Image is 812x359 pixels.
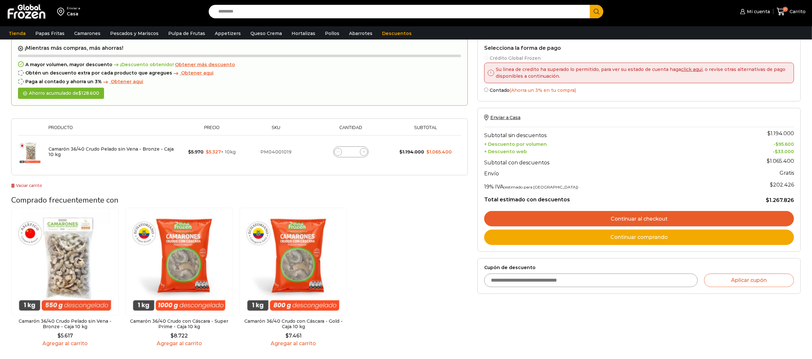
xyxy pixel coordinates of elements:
[484,140,716,147] th: + Descuento por volumen
[783,7,788,12] span: 20
[484,88,488,92] input: Contado(Ahorra un 3% en tu compra)
[244,135,308,169] td: PM04001019
[11,183,42,188] a: Vaciar carrito
[484,211,794,226] a: Continuar al checkout
[285,333,289,339] span: $
[125,340,233,346] a: Agregar al carrito
[67,11,80,17] div: Casa
[71,27,104,39] a: Camarones
[206,149,209,155] span: $
[399,149,424,155] bdi: 1.194.000
[212,27,244,39] a: Appetizers
[394,125,458,135] th: Subtotal
[745,8,770,15] span: Mi cuenta
[18,70,461,76] div: Obtén un descuento extra por cada producto que agregues
[681,66,703,72] a: click aqui
[285,333,301,339] bdi: 7.461
[57,6,67,17] img: address-field-icon.svg
[206,149,221,155] bdi: 5.327
[484,191,716,204] th: Total estimado con descuentos
[11,195,118,205] span: Comprado frecuentemente con
[426,149,429,155] span: $
[716,147,794,155] td: -
[288,27,319,39] a: Hortalizas
[247,27,285,39] a: Queso Crema
[510,87,576,93] span: (Ahorra un 3% en tu compra)
[484,56,488,60] input: Crédito Global Frozen
[11,319,119,329] h2: Camarón 36/40 Crudo Pelado sin Vena - Bronze - Caja 10 kg
[780,170,794,176] strong: Gratis
[309,125,394,135] th: Cantidad
[45,125,180,135] th: Producto
[399,149,402,155] span: $
[11,340,119,346] a: Agregar al carrito
[322,27,343,39] a: Pollos
[240,319,347,329] h2: Camarón 36/40 Crudo con Cáscara - Gold - Caja 10 kg
[484,230,794,245] a: Continuar comprando
[107,27,162,39] a: Pescados y Mariscos
[503,185,578,189] small: (estimado para [GEOGRAPHIC_DATA])
[484,45,794,51] h2: Selecciona la forma de pago
[484,86,794,93] label: Contado
[32,27,68,39] a: Papas Fritas
[484,265,794,270] label: Cupón de descuento
[766,197,794,203] bdi: 1.267.826
[125,319,233,329] h2: Camarón 36/40 Crudo con Cáscara - Super Prime - Caja 10 kg
[767,158,770,164] span: $
[57,333,73,339] bdi: 5.617
[490,115,520,120] span: Enviar a Casa
[165,27,208,39] a: Pulpa de Frutas
[766,197,769,203] span: $
[777,4,806,19] a: 20 Carrito
[181,70,214,76] span: Obtener aqui
[170,333,174,339] span: $
[775,149,778,154] span: $
[18,88,104,99] div: Ahorro acumulado de
[770,182,794,188] span: 202.426
[738,5,770,18] a: Mi cuenta
[704,274,794,287] button: Aplicar cupón
[716,140,794,147] td: -
[78,90,81,96] span: $
[18,45,461,51] h2: ¡Mientras más compras, más ahorras!
[484,54,794,61] label: Crédito Global Frozen
[175,62,235,67] a: Obtener más descuento
[346,147,355,156] input: Product quantity
[172,70,214,76] a: Obtener aqui
[775,149,794,154] bdi: 33.000
[484,154,716,167] th: Subtotal con descuentos
[102,79,143,84] a: Obtener aqui
[67,6,80,11] div: Enviar a
[240,340,347,346] a: Agregar al carrito
[426,149,452,155] bdi: 1.065.400
[590,5,603,18] button: Search button
[770,182,773,188] span: $
[767,158,794,164] bdi: 1.065.400
[767,130,771,136] span: $
[346,27,376,39] a: Abarrotes
[767,130,794,136] bdi: 1.194.000
[111,79,143,84] span: Obtener aqui
[244,125,308,135] th: Sku
[775,141,794,147] bdi: 95.600
[379,27,415,39] a: Descuentos
[484,115,520,120] a: Enviar a Casa
[112,62,174,67] span: ¡Descuento obtenido!
[180,125,244,135] th: Precio
[18,79,461,84] div: Paga al contado y ahorra un 3%
[170,333,188,339] bdi: 8.722
[484,179,716,191] th: 19% IVA
[180,135,244,169] td: × 10kg
[484,147,716,155] th: + Descuento web
[57,333,61,339] span: $
[18,62,461,67] div: A mayor volumen, mayor descuento
[494,66,789,80] p: Su linea de credito ha superado lo permitido, para ver su estado de cuenta haga , o revise otras ...
[484,167,716,179] th: Envío
[788,8,806,15] span: Carrito
[484,127,716,140] th: Subtotal sin descuentos
[5,27,29,39] a: Tienda
[78,90,99,96] bdi: 128.600
[188,149,204,155] bdi: 5.970
[188,149,191,155] span: $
